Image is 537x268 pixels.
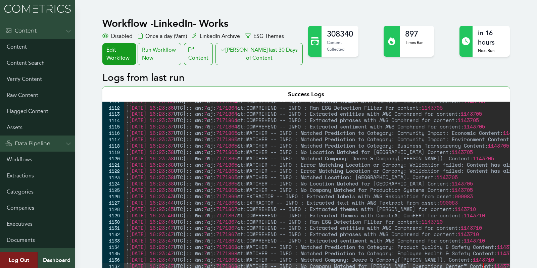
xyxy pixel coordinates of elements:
div: 1111 [102,98,124,105]
h1: Workflow - LinkedIn- Works [102,17,304,30]
a: Content [184,43,213,65]
div: 1112 [102,105,124,111]
div: 1122 [102,168,124,174]
div: 1120 [102,155,124,162]
div: 1135 [102,250,124,257]
p: Next Run [478,47,504,54]
div: ESG Themes [245,32,284,40]
div: LinkedIn Archive [192,32,240,40]
div: 1124 [102,180,124,187]
div: Once a day (9am) [138,32,187,40]
div: Run Workflow Now [138,43,181,65]
div: Data Pipeline [5,140,50,148]
a: Dashboard [38,252,75,268]
h2: 308340 [327,29,353,39]
div: 1134 [102,244,124,250]
div: 1123 [102,174,124,180]
p: Times Ran [405,39,424,46]
div: 1116 [102,130,124,136]
h2: in 16 hours [478,29,504,47]
p: Content Collected [327,39,353,52]
div: 1136 [102,257,124,263]
div: 1119 [102,149,124,155]
div: Disabled [102,32,133,40]
div: Content [5,27,37,35]
button: [PERSON_NAME] last 30 Days of Content [215,43,303,65]
div: 1118 [102,143,124,149]
h2: Logs from last run [102,72,509,84]
div: 1128 [102,206,124,212]
div: 1121 [102,162,124,168]
div: 1131 [102,225,124,231]
div: 1132 [102,231,124,237]
div: 1125 [102,187,124,193]
div: 1113 [102,111,124,117]
div: 1127 [102,200,124,206]
a: Edit Workflow [102,43,136,65]
div: 1126 [102,193,124,200]
div: 1117 [102,136,124,143]
div: 1133 [102,237,124,244]
div: 1114 [102,117,124,123]
div: Success Logs [102,87,509,102]
div: 1130 [102,219,124,225]
div: 1115 [102,123,124,130]
div: 1129 [102,212,124,219]
h2: 897 [405,29,424,39]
